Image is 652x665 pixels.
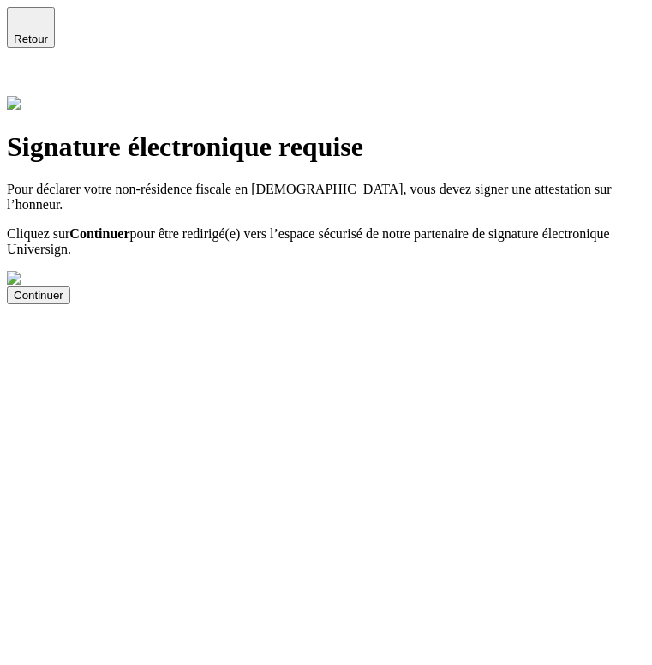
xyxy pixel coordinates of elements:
p: Pour déclarer votre non-résidence fiscale en [DEMOGRAPHIC_DATA], vous devez signer une attestatio... [7,182,645,213]
img: universign [7,271,79,286]
span: pour être redirigé(e) vers l’espace sécurisé de notre partenaire de signature électronique Univer... [7,226,610,256]
button: Retour [7,7,55,48]
div: Continuer [14,289,63,302]
span: Cliquez sur [7,226,69,241]
h1: Signature électronique requise [7,131,645,163]
span: Continuer [69,226,129,241]
span: Retour [14,33,48,45]
button: Continuer [7,286,70,304]
img: alexis.png [7,96,21,110]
